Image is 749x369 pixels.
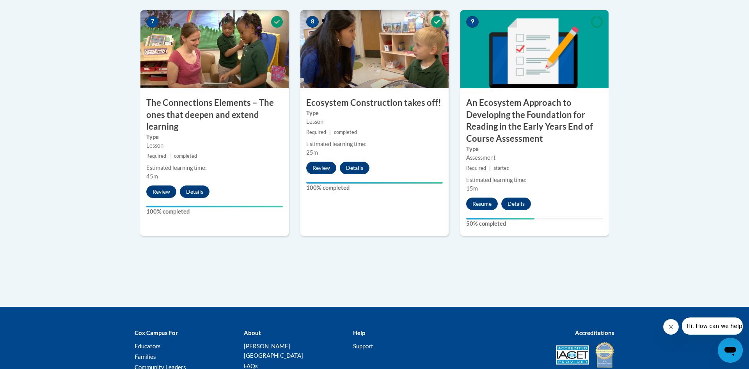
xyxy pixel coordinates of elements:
span: 8 [306,16,319,28]
span: | [329,129,331,135]
span: started [494,165,509,171]
button: Resume [466,198,498,210]
div: Assessment [466,153,603,162]
img: Course Image [300,10,449,88]
button: Review [146,185,176,198]
button: Review [306,162,336,174]
h3: An Ecosystem Approach to Developing the Foundation for Reading in the Early Years End of Course A... [460,97,609,145]
span: 25m [306,149,318,156]
button: Details [501,198,531,210]
h3: The Connections Elements – The ones that deepen and extend learning [140,97,289,133]
b: Help [353,329,365,336]
iframe: Button to launch messaging window [718,338,743,363]
div: Lesson [306,118,443,126]
iframe: Message from company [682,317,743,335]
span: | [169,153,171,159]
span: Required [146,153,166,159]
label: Type [306,109,443,118]
span: 9 [466,16,479,28]
div: Your progress [146,206,283,207]
h3: Ecosystem Construction takes off! [300,97,449,109]
span: Required [306,129,326,135]
label: Type [146,133,283,141]
img: Accredited IACET® Provider [556,345,589,365]
label: Type [466,145,603,153]
span: | [489,165,491,171]
span: 15m [466,185,478,192]
span: Required [466,165,486,171]
div: Your progress [306,182,443,184]
div: Estimated learning time: [146,164,283,172]
b: Accreditations [575,329,614,336]
div: Your progress [466,218,534,219]
label: 100% completed [146,207,283,216]
button: Details [180,185,209,198]
iframe: Close message [663,319,679,335]
span: 7 [146,16,159,28]
span: Hi. How can we help? [5,5,63,12]
div: Estimated learning time: [466,176,603,184]
b: About [244,329,261,336]
button: Details [340,162,369,174]
div: Estimated learning time: [306,140,443,148]
label: 100% completed [306,184,443,192]
div: Lesson [146,141,283,150]
img: Course Image [460,10,609,88]
a: [PERSON_NAME][GEOGRAPHIC_DATA] [244,342,303,359]
span: 45m [146,173,158,180]
label: 50% completed [466,219,603,228]
a: Educators [135,342,161,349]
a: Families [135,353,156,360]
img: Course Image [140,10,289,88]
b: Cox Campus For [135,329,178,336]
span: completed [334,129,357,135]
span: completed [174,153,197,159]
a: Support [353,342,373,349]
img: IDA® Accredited [595,341,614,369]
